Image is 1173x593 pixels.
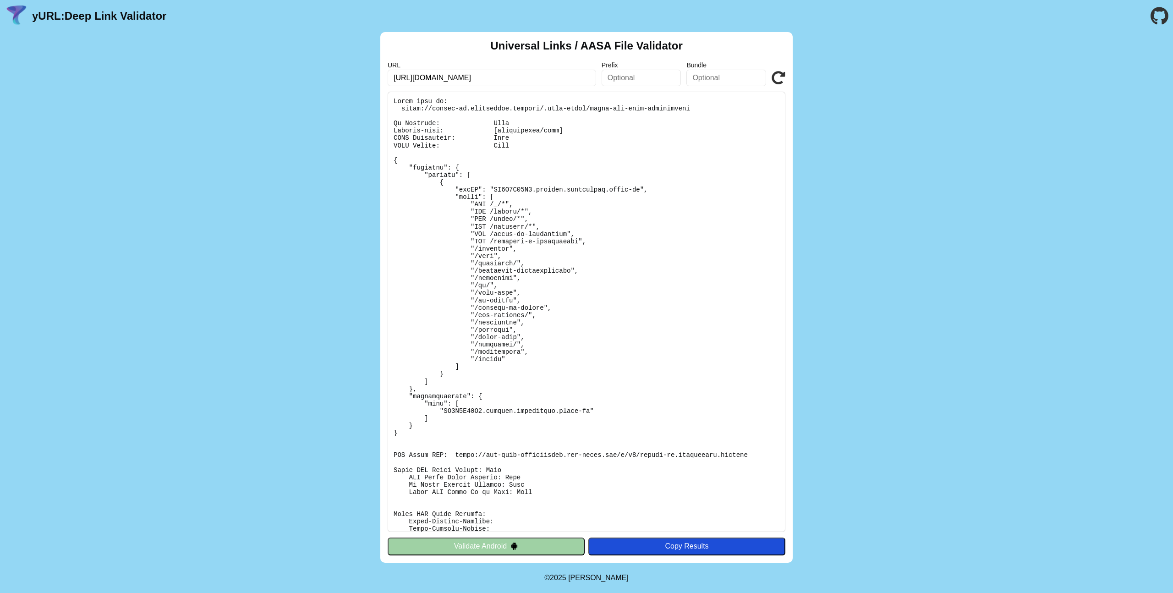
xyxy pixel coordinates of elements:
[388,538,585,555] button: Validate Android
[510,542,518,550] img: droidIcon.svg
[602,70,681,86] input: Optional
[388,92,785,532] pre: Lorem ipsu do: sitam://consec-ad.elitseddoe.tempori/.utla-etdol/magna-ali-enim-adminimveni Qu Nos...
[568,574,629,582] a: Michael Ibragimchayev's Personal Site
[550,574,566,582] span: 2025
[388,70,596,86] input: Required
[544,563,628,593] footer: ©
[686,70,766,86] input: Optional
[593,542,781,550] div: Copy Results
[588,538,785,555] button: Copy Results
[602,61,681,69] label: Prefix
[32,10,166,22] a: yURL:Deep Link Validator
[5,4,28,28] img: yURL Logo
[490,39,683,52] h2: Universal Links / AASA File Validator
[686,61,766,69] label: Bundle
[388,61,596,69] label: URL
